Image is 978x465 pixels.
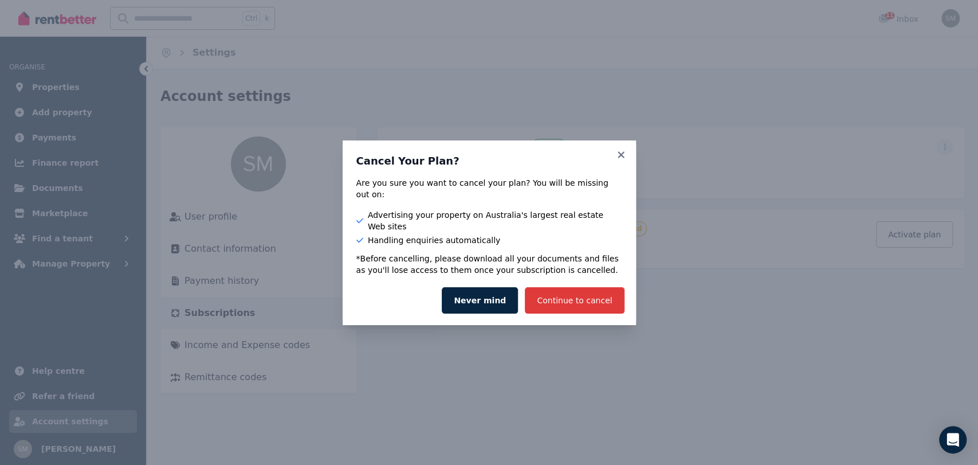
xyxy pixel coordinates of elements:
button: Never mind [442,287,518,314]
div: Open Intercom Messenger [939,426,967,454]
li: Handling enquiries automatically [356,235,622,246]
div: Are you sure you want to cancel your plan? You will be missing out on: [356,177,622,200]
li: Advertising your property on Australia's largest real estate Web sites [356,209,622,232]
button: Continue to cancel [525,287,624,314]
h3: Cancel Your Plan? [356,154,622,168]
p: *Before cancelling, please download all your documents and files as you'll lose access to them on... [356,253,622,276]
